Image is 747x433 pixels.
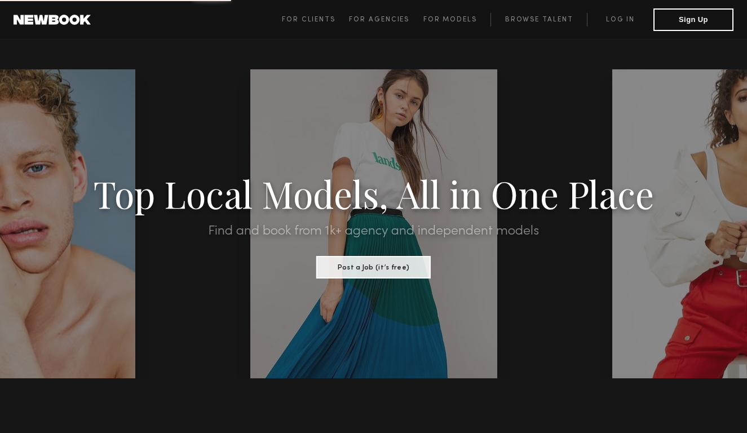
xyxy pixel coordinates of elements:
[282,16,335,23] span: For Clients
[349,16,409,23] span: For Agencies
[490,13,587,26] a: Browse Talent
[349,13,423,26] a: For Agencies
[653,8,733,31] button: Sign Up
[423,13,491,26] a: For Models
[423,16,477,23] span: For Models
[316,256,431,279] button: Post a Job (it’s free)
[56,224,691,238] h2: Find and book from 1k+ agency and independent models
[316,260,431,272] a: Post a Job (it’s free)
[587,13,653,26] a: Log in
[282,13,349,26] a: For Clients
[56,176,691,211] h1: Top Local Models, All in One Place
